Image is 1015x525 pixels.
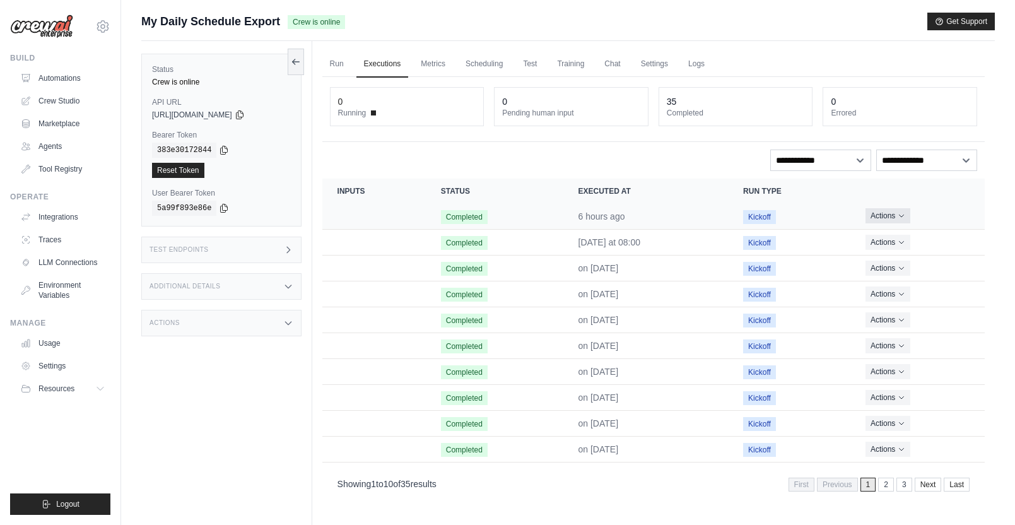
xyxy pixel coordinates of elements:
[15,91,110,111] a: Crew Studio
[728,179,850,204] th: Run Type
[578,211,625,221] time: September 3, 2025 at 08:00 MDT
[915,478,942,492] a: Next
[865,338,910,353] button: Actions for execution
[865,442,910,457] button: Actions for execution
[441,365,488,379] span: Completed
[789,478,970,492] nav: Pagination
[401,479,411,489] span: 35
[441,210,488,224] span: Completed
[633,51,676,78] a: Settings
[441,288,488,302] span: Completed
[578,367,619,377] time: August 23, 2025 at 08:00 MDT
[150,319,180,327] h3: Actions
[15,356,110,376] a: Settings
[152,143,216,158] code: 383e30172844
[578,418,619,428] time: August 22, 2025 at 08:00 MDT
[426,179,563,204] th: Status
[15,114,110,134] a: Marketplace
[441,236,488,250] span: Completed
[597,51,628,78] a: Chat
[371,479,376,489] span: 1
[38,384,74,394] span: Resources
[458,51,510,78] a: Scheduling
[322,179,426,204] th: Inputs
[15,275,110,305] a: Environment Variables
[152,163,204,178] a: Reset Token
[356,51,409,78] a: Executions
[152,130,291,140] label: Bearer Token
[743,314,776,327] span: Kickoff
[441,262,488,276] span: Completed
[502,108,640,118] dt: Pending human input
[578,444,619,454] time: August 21, 2025 at 08:00 MDT
[578,341,619,351] time: August 24, 2025 at 08:00 MDT
[338,108,367,118] span: Running
[865,390,910,405] button: Actions for execution
[860,478,876,492] span: 1
[441,443,488,457] span: Completed
[515,51,544,78] a: Test
[578,392,619,403] time: August 22, 2025 at 16:17 MDT
[563,179,729,204] th: Executed at
[743,417,776,431] span: Kickoff
[152,188,291,198] label: User Bearer Token
[441,391,488,405] span: Completed
[338,95,343,108] div: 0
[10,53,110,63] div: Build
[10,192,110,202] div: Operate
[578,289,619,299] time: August 26, 2025 at 08:00 MDT
[831,95,836,108] div: 0
[865,261,910,276] button: Actions for execution
[15,68,110,88] a: Automations
[56,499,79,509] span: Logout
[743,262,776,276] span: Kickoff
[322,468,985,500] nav: Pagination
[865,312,910,327] button: Actions for execution
[322,51,351,78] a: Run
[322,179,985,500] section: Crew executions table
[152,77,291,87] div: Crew is online
[743,288,776,302] span: Kickoff
[743,365,776,379] span: Kickoff
[817,478,858,492] span: Previous
[15,159,110,179] a: Tool Registry
[944,478,970,492] a: Last
[865,416,910,431] button: Actions for execution
[15,379,110,399] button: Resources
[337,478,437,490] p: Showing to of results
[743,391,776,405] span: Kickoff
[865,364,910,379] button: Actions for execution
[578,263,619,273] time: August 27, 2025 at 08:00 MDT
[152,110,232,120] span: [URL][DOMAIN_NAME]
[141,13,280,30] span: My Daily Schedule Export
[743,339,776,353] span: Kickoff
[865,208,910,223] button: Actions for execution
[743,210,776,224] span: Kickoff
[152,64,291,74] label: Status
[152,97,291,107] label: API URL
[10,493,110,515] button: Logout
[441,314,488,327] span: Completed
[15,136,110,156] a: Agents
[878,478,894,492] a: 2
[743,236,776,250] span: Kickoff
[441,417,488,431] span: Completed
[15,230,110,250] a: Traces
[10,15,73,38] img: Logo
[384,479,394,489] span: 10
[865,286,910,302] button: Actions for execution
[10,318,110,328] div: Manage
[896,478,912,492] a: 3
[743,443,776,457] span: Kickoff
[150,246,209,254] h3: Test Endpoints
[865,235,910,250] button: Actions for execution
[15,333,110,353] a: Usage
[578,237,641,247] time: August 28, 2025 at 08:00 MDT
[150,283,220,290] h3: Additional Details
[152,201,216,216] code: 5a99f893e86e
[502,95,507,108] div: 0
[15,207,110,227] a: Integrations
[413,51,453,78] a: Metrics
[667,108,805,118] dt: Completed
[288,15,345,29] span: Crew is online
